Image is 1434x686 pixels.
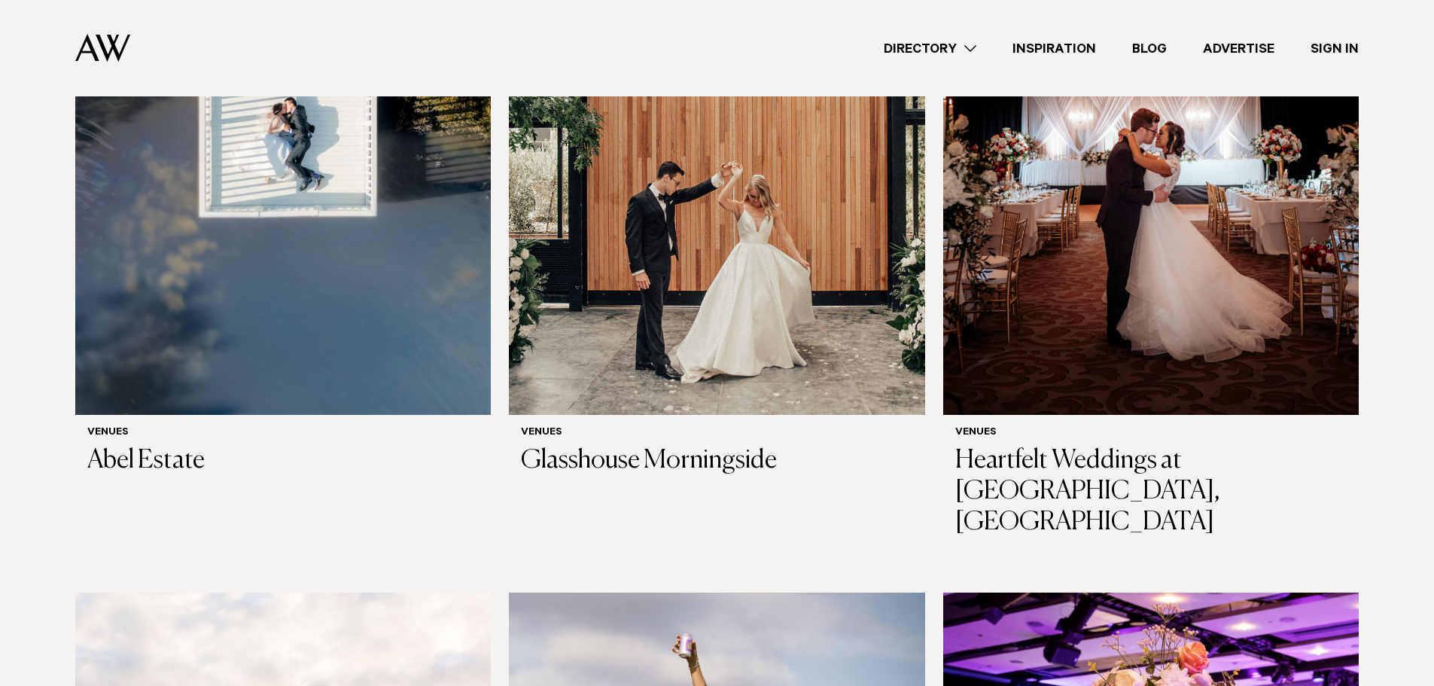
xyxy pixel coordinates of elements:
[1292,38,1377,59] a: Sign In
[866,38,994,59] a: Directory
[75,34,130,62] img: Auckland Weddings Logo
[1114,38,1185,59] a: Blog
[955,446,1347,538] h3: Heartfelt Weddings at [GEOGRAPHIC_DATA], [GEOGRAPHIC_DATA]
[87,427,479,440] h6: Venues
[87,446,479,477] h3: Abel Estate
[994,38,1114,59] a: Inspiration
[521,446,912,477] h3: Glasshouse Morningside
[521,427,912,440] h6: Venues
[955,427,1347,440] h6: Venues
[1185,38,1292,59] a: Advertise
